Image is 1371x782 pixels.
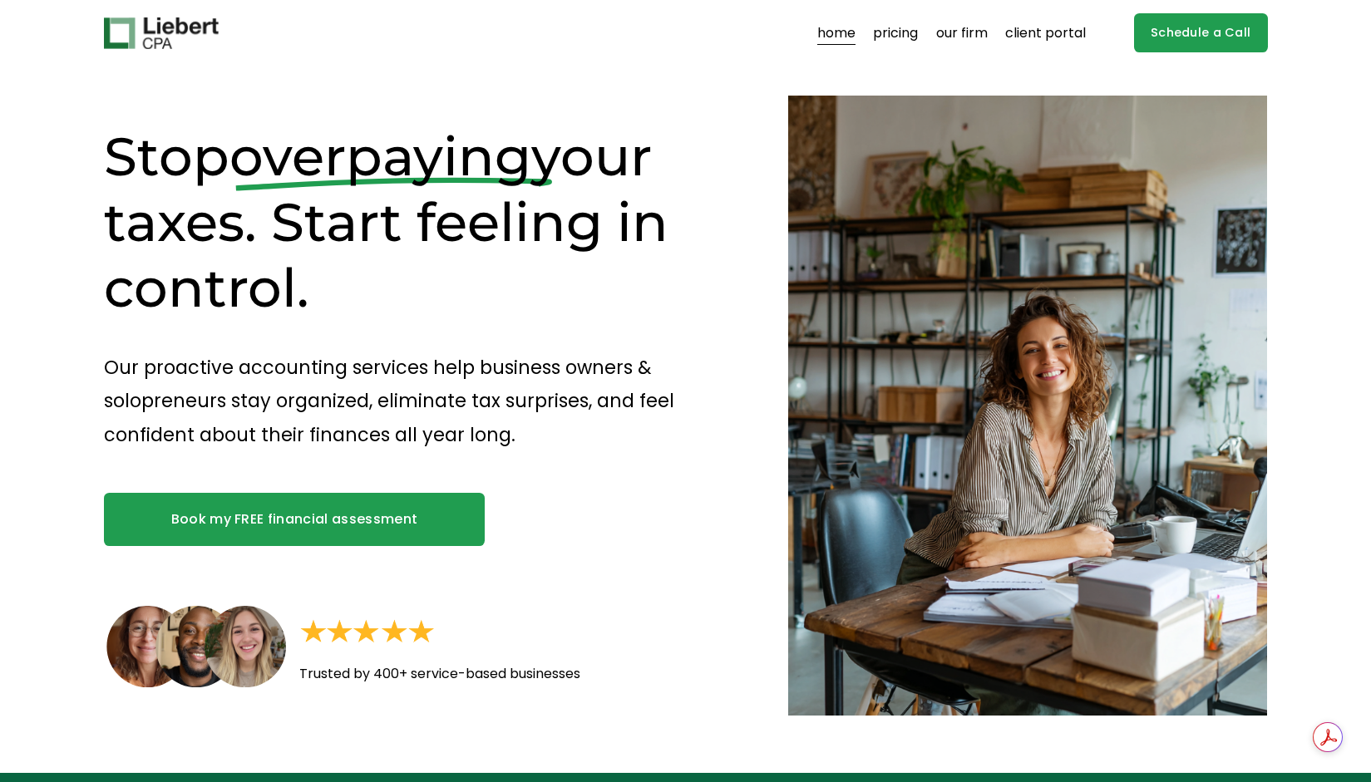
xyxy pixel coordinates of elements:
[104,17,219,49] img: Liebert CPA
[299,662,681,686] p: Trusted by 400+ service-based businesses
[104,124,730,321] h1: Stop your taxes. Start feeling in control.
[936,20,988,47] a: our firm
[817,20,856,47] a: home
[1134,13,1268,52] a: Schedule a Call
[104,351,730,451] p: Our proactive accounting services help business owners & solopreneurs stay organized, eliminate t...
[1005,20,1086,47] a: client portal
[873,20,918,47] a: pricing
[229,124,531,189] span: overpaying
[104,493,486,546] a: Book my FREE financial assessment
